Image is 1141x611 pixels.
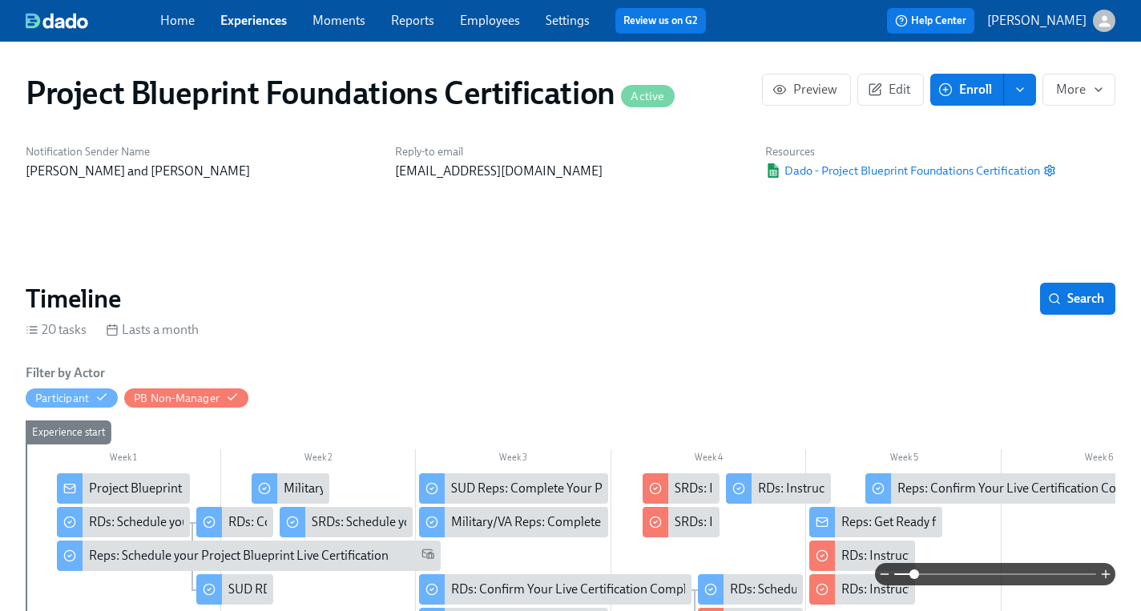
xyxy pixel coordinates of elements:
div: Hide PB Non-Manager [134,391,220,406]
div: RDs: Confirm Your Live Certification Completion [451,581,715,598]
div: RDs: Schedule Your Live Certification Retake [730,581,970,598]
div: RDs: Instructions for Leading PB Live Certs for Reps [758,480,1040,497]
div: SUD RDs: Complete Your Pre-Work Account Tiering [196,574,273,605]
a: Review us on G2 [623,13,698,29]
div: RDs: Instructions for SUD Rep Live Cert [809,541,914,571]
div: Project Blueprint Certification Next Steps! [89,480,316,497]
p: [EMAIL_ADDRESS][DOMAIN_NAME] [395,163,745,180]
a: Moments [312,13,365,28]
img: dado [26,13,88,29]
span: Dado - Project Blueprint Foundations Certification [765,163,1040,179]
h6: Notification Sender Name [26,144,376,159]
div: Week 3 [416,449,611,470]
div: SUD Reps: Complete Your Pre-Work Account Tiering [451,480,736,497]
button: Search [1040,283,1115,315]
div: RDs: Instructions for Military/VA Rep Live Cert [809,574,914,605]
div: SRDs: Instructions for Military/VA Rep Live Cert [675,480,931,497]
div: Experience start [26,420,111,444]
a: Employees [460,13,520,28]
div: Project Blueprint Certification Next Steps! [57,473,190,504]
button: Help Center [887,8,974,34]
div: Week 5 [806,449,1002,470]
span: Preview [776,82,837,98]
div: RDs: Instructions for Military/VA Rep Live Cert [841,581,1091,598]
img: Google Sheet [765,163,781,178]
div: RDs: Schedule your Project Blueprint Live Certification [57,507,190,537]
h6: Filter by Actor [26,364,105,382]
span: Enroll [941,82,992,98]
div: Hide Participant [35,391,89,406]
div: Military/VA Reps: Complete Your Pre-Work Account Tiering [451,513,773,531]
div: Week 2 [221,449,417,470]
div: Reps: Schedule your Project Blueprint Live Certification [57,541,441,571]
div: RDs: Instructions for Leading PB Live Certs for Reps [726,473,831,504]
a: Home [160,13,195,28]
span: Help Center [895,13,966,29]
div: Week 1 [26,449,221,470]
button: Enroll [930,74,1004,106]
h6: Resources [765,144,1056,159]
h6: Reply-to email [395,144,745,159]
div: RDs: Complete Your Pre-Work Account Tiering [196,507,273,537]
div: SRDs: Schedule your Project Blueprint Live Certification [312,513,613,531]
button: enroll [1004,74,1036,106]
div: Military/VA Reps: Complete Your Pre-Work Account Tiering [419,507,608,537]
div: SRDs: Instructions for Military/VA Rep Live Cert [643,473,720,504]
div: SUD Reps: Complete Your Pre-Work Account Tiering [419,473,608,504]
h1: Project Blueprint Foundations Certification [26,74,675,112]
div: RDs: Complete Your Pre-Work Account Tiering [228,513,482,531]
a: Experiences [220,13,287,28]
button: More [1042,74,1115,106]
div: 20 tasks [26,321,87,339]
div: SRDs: Instructions for SUD RD Live Cert [675,513,889,531]
div: Reps: Get Ready for your PB Live Cert! [809,507,942,537]
h2: Timeline [26,283,121,315]
p: [PERSON_NAME] and [PERSON_NAME] [26,163,376,180]
span: Work Email [421,547,434,565]
button: Edit [857,74,924,106]
p: [PERSON_NAME] [987,12,1087,30]
div: SUD RDs: Complete Your Pre-Work Account Tiering [228,581,509,598]
button: PB Non-Manager [124,388,248,408]
div: RDs: Instructions for SUD Rep Live Cert [841,547,1054,565]
div: Military/VA RDs: Complete Your Pre-Work Account Tiering [252,473,329,504]
a: Google SheetDado - Project Blueprint Foundations Certification [765,163,1040,179]
button: Participant [26,388,118,408]
span: More [1056,82,1102,98]
div: SRDs: Schedule your Project Blueprint Live Certification [280,507,413,537]
div: Lasts a month [106,321,199,339]
button: Preview [762,74,851,106]
div: Week 4 [611,449,807,470]
span: Active [621,90,674,103]
div: Reps: Get Ready for your PB Live Cert! [841,513,1048,531]
button: [PERSON_NAME] [987,10,1115,32]
span: Search [1051,291,1104,307]
a: Settings [546,13,590,28]
span: Edit [871,82,910,98]
div: Reps: Schedule your Project Blueprint Live Certification [89,547,389,565]
button: Review us on G2 [615,8,706,34]
a: dado [26,13,160,29]
div: RDs: Schedule your Project Blueprint Live Certification [89,513,384,531]
div: Military/VA RDs: Complete Your Pre-Work Account Tiering [284,480,601,497]
div: RDs: Schedule Your Live Certification Retake [698,574,803,605]
a: Reports [391,13,434,28]
div: SRDs: Instructions for SUD RD Live Cert [643,507,720,537]
div: RDs: Confirm Your Live Certification Completion [419,574,691,605]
